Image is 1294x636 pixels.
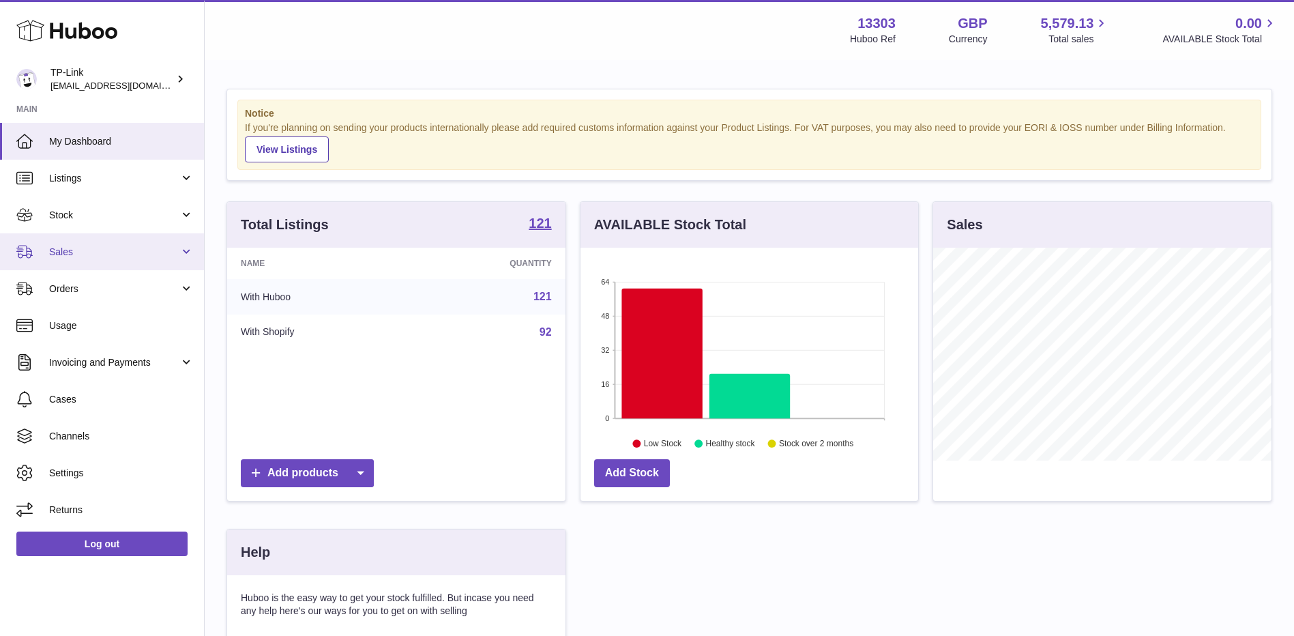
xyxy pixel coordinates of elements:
[49,283,179,295] span: Orders
[241,459,374,487] a: Add products
[529,216,551,233] a: 121
[16,532,188,556] a: Log out
[594,216,746,234] h3: AVAILABLE Stock Total
[601,346,609,354] text: 32
[949,33,988,46] div: Currency
[605,414,609,422] text: 0
[594,459,670,487] a: Add Stock
[227,315,409,350] td: With Shopify
[227,279,409,315] td: With Huboo
[49,467,194,480] span: Settings
[779,439,853,448] text: Stock over 2 months
[947,216,982,234] h3: Sales
[49,319,194,332] span: Usage
[1162,33,1278,46] span: AVAILABLE Stock Total
[241,543,270,562] h3: Help
[49,504,194,517] span: Returns
[601,312,609,320] text: 48
[1041,14,1110,46] a: 5,579.13 Total sales
[601,380,609,388] text: 16
[245,121,1254,162] div: If you're planning on sending your products internationally please add required customs informati...
[49,393,194,406] span: Cases
[644,439,682,448] text: Low Stock
[245,136,329,162] a: View Listings
[245,107,1254,120] strong: Notice
[533,291,552,302] a: 121
[50,66,173,92] div: TP-Link
[857,14,896,33] strong: 13303
[1041,14,1094,33] span: 5,579.13
[16,69,37,89] img: gaby.chen@tp-link.com
[49,135,194,148] span: My Dashboard
[49,356,179,369] span: Invoicing and Payments
[1235,14,1262,33] span: 0.00
[241,592,552,618] p: Huboo is the easy way to get your stock fulfilled. But incase you need any help here's our ways f...
[958,14,987,33] strong: GBP
[49,209,179,222] span: Stock
[850,33,896,46] div: Huboo Ref
[50,80,201,91] span: [EMAIL_ADDRESS][DOMAIN_NAME]
[241,216,329,234] h3: Total Listings
[601,278,609,286] text: 64
[529,216,551,230] strong: 121
[540,326,552,338] a: 92
[49,246,179,259] span: Sales
[49,172,179,185] span: Listings
[1048,33,1109,46] span: Total sales
[705,439,755,448] text: Healthy stock
[227,248,409,279] th: Name
[1162,14,1278,46] a: 0.00 AVAILABLE Stock Total
[49,430,194,443] span: Channels
[409,248,565,279] th: Quantity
